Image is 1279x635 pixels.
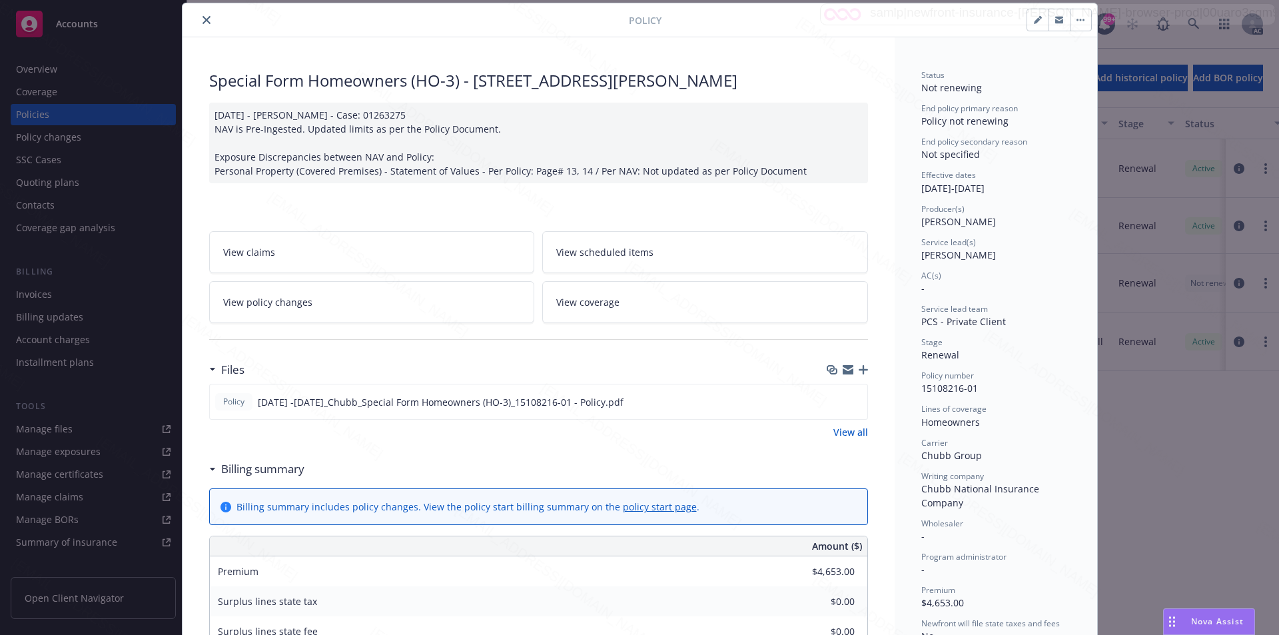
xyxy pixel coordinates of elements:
[921,270,941,281] span: AC(s)
[921,416,980,428] span: Homeowners
[209,231,535,273] a: View claims
[209,281,535,323] a: View policy changes
[921,169,1070,195] div: [DATE] - [DATE]
[218,565,258,578] span: Premium
[921,449,982,462] span: Chubb Group
[921,348,959,361] span: Renewal
[829,395,839,409] button: download file
[209,69,868,92] div: Special Form Homeowners (HO-3) - [STREET_ADDRESS][PERSON_NAME]
[236,500,699,514] div: Billing summary includes policy changes. View the policy start billing summary on the .
[921,215,996,228] span: [PERSON_NAME]
[221,460,304,478] h3: Billing summary
[921,282,925,295] span: -
[258,395,624,409] span: [DATE] -[DATE]_Chubb_Special Form Homeowners (HO-3)_15108216-01 - Policy.pdf
[921,530,925,542] span: -
[921,249,996,261] span: [PERSON_NAME]
[921,563,925,576] span: -
[220,396,247,408] span: Policy
[921,103,1018,114] span: End policy primary reason
[623,500,697,513] a: policy start page
[921,115,1009,127] span: Policy not renewing
[1164,609,1180,634] div: Drag to move
[209,361,244,378] div: Files
[921,370,974,381] span: Policy number
[921,69,945,81] span: Status
[921,148,980,161] span: Not specified
[921,303,988,315] span: Service lead team
[921,169,976,181] span: Effective dates
[629,13,661,27] span: Policy
[921,403,987,414] span: Lines of coverage
[850,395,862,409] button: preview file
[921,237,976,248] span: Service lead(s)
[921,482,1042,509] span: Chubb National Insurance Company
[209,460,304,478] div: Billing summary
[776,592,863,612] input: 0.00
[921,596,964,609] span: $4,653.00
[921,437,948,448] span: Carrier
[921,518,963,529] span: Wholesaler
[833,425,868,439] a: View all
[921,203,965,215] span: Producer(s)
[542,281,868,323] a: View coverage
[556,245,653,259] span: View scheduled items
[223,245,275,259] span: View claims
[921,81,982,94] span: Not renewing
[812,539,862,553] span: Amount ($)
[1163,608,1255,635] button: Nova Assist
[776,562,863,582] input: 0.00
[921,551,1007,562] span: Program administrator
[199,12,214,28] button: close
[921,618,1060,629] span: Newfront will file state taxes and fees
[921,315,1006,328] span: PCS - Private Client
[921,584,955,596] span: Premium
[921,136,1027,147] span: End policy secondary reason
[223,295,312,309] span: View policy changes
[1191,616,1244,627] span: Nova Assist
[218,595,317,608] span: Surplus lines state tax
[921,470,984,482] span: Writing company
[921,336,943,348] span: Stage
[209,103,868,183] div: [DATE] - [PERSON_NAME] - Case: 01263275 NAV is Pre-Ingested. Updated limits as per the Policy Doc...
[921,382,978,394] span: 15108216-01
[221,361,244,378] h3: Files
[542,231,868,273] a: View scheduled items
[556,295,620,309] span: View coverage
